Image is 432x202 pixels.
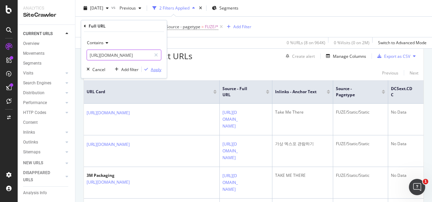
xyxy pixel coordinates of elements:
[391,141,428,147] div: No Data
[201,24,204,30] span: =
[23,80,64,87] a: Search Engines
[23,149,64,156] a: Sitemaps
[423,179,428,184] span: 1
[287,40,325,46] div: 0 % URLs ( 8 on 964K )
[81,3,111,14] button: [DATE]
[23,99,64,106] a: Performance
[224,23,251,31] button: Add Filter
[23,109,64,116] a: HTTP Codes
[275,109,330,115] div: Take Me There
[23,70,64,77] a: Visits
[23,30,64,37] a: CURRENT URLS
[275,172,330,179] div: TAKE ME THERE
[23,119,70,126] a: Content
[142,66,161,73] button: Apply
[275,141,330,147] div: 가상 엑스포 관람하기
[323,52,366,60] button: Manage Columns
[23,119,38,126] div: Content
[198,5,203,12] div: times
[233,24,251,30] div: Add Filter
[87,179,130,186] a: [URL][DOMAIN_NAME]
[382,70,398,76] div: Previous
[410,70,418,76] div: Next
[23,40,39,47] div: Overview
[23,189,70,197] a: Analysis Info
[391,109,428,115] div: No Data
[382,69,398,77] button: Previous
[23,159,43,167] div: NEW URLS
[150,3,198,14] button: 2 Filters Applied
[23,159,64,167] a: NEW URLS
[23,129,64,136] a: Inlinks
[391,172,428,179] div: No Data
[117,3,144,14] button: Previous
[23,30,53,37] div: CURRENT URLS
[23,40,70,47] a: Overview
[166,24,200,30] span: Source - pagetype
[375,51,410,62] button: Export as CSV
[23,169,64,184] a: DISAPPEARED URLS
[391,86,414,98] span: DCSext.CDC
[23,60,70,67] a: Segments
[117,5,136,11] span: Previous
[121,66,139,72] div: Add filter
[23,60,41,67] div: Segments
[23,139,38,146] div: Outlinks
[384,53,410,59] div: Export as CSV
[336,86,372,98] span: Source - pagetype
[23,89,64,97] a: Distribution
[151,66,161,72] div: Apply
[283,51,315,62] button: Create alert
[222,172,240,193] a: [URL][DOMAIN_NAME]
[333,53,366,59] div: Manage Columns
[87,40,104,46] span: Contains
[23,50,44,57] div: Movements
[23,109,46,116] div: HTTP Codes
[23,50,70,57] a: Movements
[23,11,70,19] div: SiteCrawler
[222,141,240,161] a: [URL][DOMAIN_NAME]
[112,66,139,73] button: Add filter
[336,141,385,147] div: FUZE/Static/Static
[92,66,105,72] div: Cancel
[219,5,238,11] span: Segments
[23,89,44,97] div: Distribution
[87,110,130,116] a: [URL][DOMAIN_NAME]
[111,4,117,10] span: vs
[159,5,190,11] div: 2 Filters Applied
[222,109,240,130] a: [URL][DOMAIN_NAME]
[87,89,212,95] span: URL Card
[222,86,256,98] span: Source - Full URL
[89,23,106,29] div: Full URL
[375,37,427,48] button: Switch to Advanced Mode
[336,172,385,179] div: FUZE/Static/Static
[378,40,427,46] div: Switch to Advanced Mode
[87,141,130,148] a: [URL][DOMAIN_NAME]
[23,149,40,156] div: Sitemaps
[23,139,64,146] a: Outlinks
[275,89,317,95] span: Inlinks - Anchor Text
[292,53,315,59] div: Create alert
[23,99,47,106] div: Performance
[209,3,241,14] button: Segments
[205,22,218,32] span: FUZE/*
[410,69,418,77] button: Next
[87,172,159,179] div: 3M Packaging
[409,179,425,195] iframe: Intercom live chat
[334,40,370,46] div: 0 % Visits ( 0 on 2M )
[23,129,35,136] div: Inlinks
[23,5,70,11] div: Analytics
[23,80,51,87] div: Search Engines
[90,5,103,11] span: 2025 Oct. 5th
[23,189,47,197] div: Analysis Info
[84,66,105,73] button: Cancel
[23,169,57,184] div: DISAPPEARED URLS
[336,109,385,115] div: FUZE/Static/Static
[23,70,33,77] div: Visits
